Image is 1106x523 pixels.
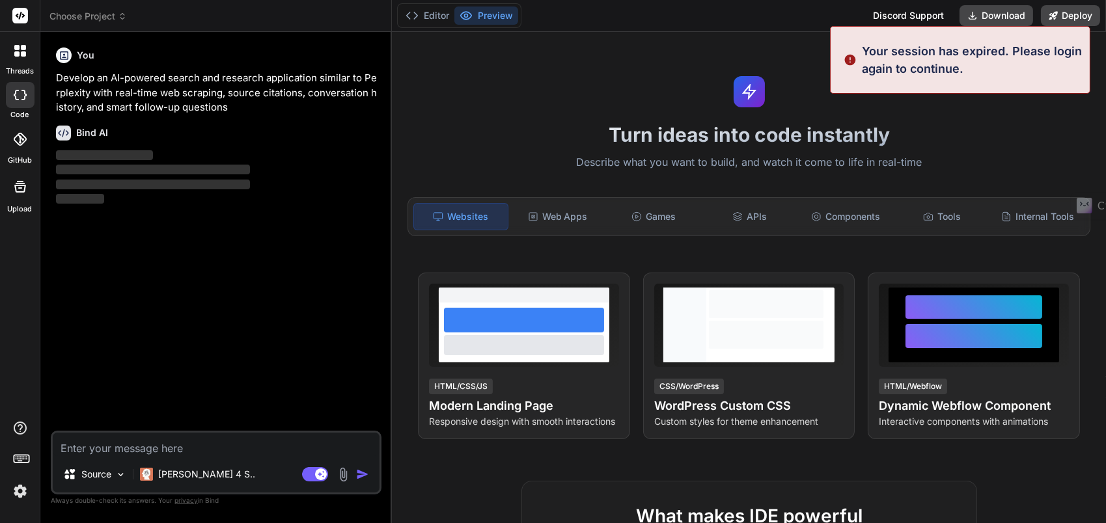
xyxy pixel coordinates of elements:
div: Web Apps [511,203,605,230]
div: HTML/Webflow [879,379,947,394]
button: Preview [454,7,518,25]
div: CSS/WordPress [654,379,724,394]
h6: You [77,49,94,62]
img: Claude 4 Sonnet [140,468,153,481]
span: ‌ [56,180,250,189]
div: Websites [413,203,508,230]
div: HTML/CSS/JS [429,379,493,394]
p: Interactive components with animations [879,415,1069,428]
p: Always double-check its answers. Your in Bind [51,494,381,507]
span: ‌ [56,150,153,160]
label: code [11,109,29,120]
img: icon [356,468,369,481]
img: settings [9,480,31,502]
p: Responsive design with smooth interactions [429,415,619,428]
h4: Dynamic Webflow Component [879,397,1069,415]
h1: Turn ideas into code instantly [400,123,1098,146]
h4: Modern Landing Page [429,397,619,415]
p: Custom styles for theme enhancement [654,415,844,428]
img: alert [844,42,857,77]
button: Deploy [1041,5,1100,26]
div: Games [607,203,700,230]
label: GitHub [8,155,32,166]
p: Describe what you want to build, and watch it come to life in real-time [400,154,1098,171]
p: Develop an AI-powered search and research application similar to Perplexity with real-time web sc... [56,71,379,115]
span: Choose Project [49,10,127,23]
div: Tools [895,203,989,230]
p: Your session has expired. Please login again to continue. [862,42,1082,77]
label: threads [6,66,34,77]
h4: WordPress Custom CSS [654,397,844,415]
div: APIs [703,203,797,230]
p: Source [81,468,111,481]
span: privacy [174,496,198,504]
img: attachment [336,467,351,482]
button: Editor [400,7,454,25]
label: Upload [8,204,33,215]
img: Pick Models [115,469,126,480]
div: Components [799,203,892,230]
h6: Bind AI [76,126,108,139]
div: Internal Tools [991,203,1085,230]
p: [PERSON_NAME] 4 S.. [158,468,255,481]
span: ‌ [56,194,104,204]
div: Discord Support [865,5,952,26]
span: ‌ [56,165,250,174]
button: Download [960,5,1033,26]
